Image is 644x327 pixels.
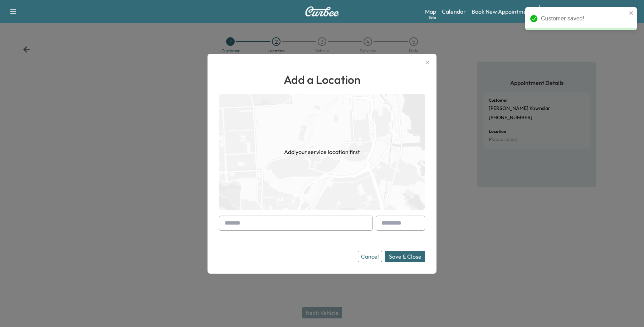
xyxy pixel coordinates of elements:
[358,251,382,262] button: Cancel
[472,7,532,16] a: Book New Appointment
[629,10,634,16] button: close
[425,7,436,16] a: MapBeta
[284,148,360,156] h1: Add your service location first
[219,71,425,88] h1: Add a Location
[429,15,436,20] div: Beta
[385,251,425,262] button: Save & Close
[305,6,339,16] img: Curbee Logo
[219,94,425,210] img: empty-map-CL6vilOE.png
[541,14,627,23] div: Customer saved!
[442,7,466,16] a: Calendar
